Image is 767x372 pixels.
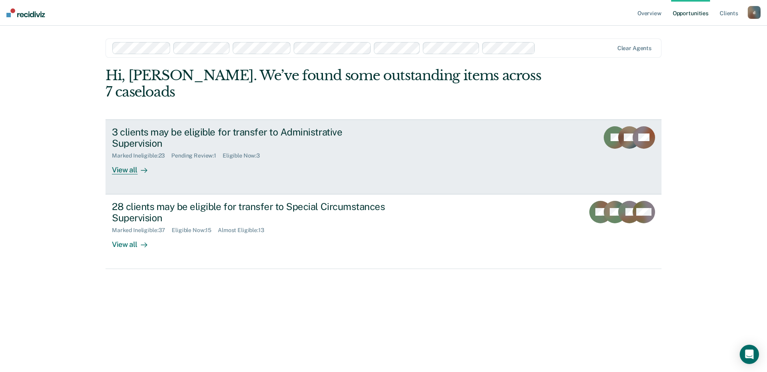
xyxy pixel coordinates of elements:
[748,6,761,19] button: d
[617,45,651,52] div: Clear agents
[112,227,172,234] div: Marked Ineligible : 37
[223,152,266,159] div: Eligible Now : 3
[112,126,394,150] div: 3 clients may be eligible for transfer to Administrative Supervision
[106,194,661,269] a: 28 clients may be eligible for transfer to Special Circumstances SupervisionMarked Ineligible:37E...
[171,152,223,159] div: Pending Review : 1
[106,67,550,100] div: Hi, [PERSON_NAME]. We’ve found some outstanding items across 7 caseloads
[112,159,157,175] div: View all
[112,152,171,159] div: Marked Ineligible : 23
[112,201,394,224] div: 28 clients may be eligible for transfer to Special Circumstances Supervision
[106,119,661,194] a: 3 clients may be eligible for transfer to Administrative SupervisionMarked Ineligible:23Pending R...
[6,8,45,17] img: Recidiviz
[218,227,271,234] div: Almost Eligible : 13
[112,234,157,249] div: View all
[172,227,218,234] div: Eligible Now : 15
[740,345,759,364] div: Open Intercom Messenger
